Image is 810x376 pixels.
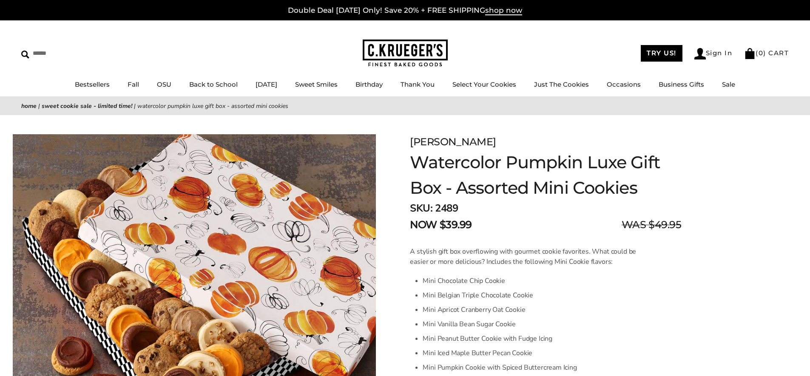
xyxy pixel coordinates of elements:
[137,102,288,110] span: Watercolor Pumpkin Luxe Gift Box - Assorted Mini Cookies
[401,80,435,88] a: Thank You
[42,102,132,110] a: Sweet Cookie Sale - Limited Time!
[423,317,642,331] li: Mini Vanilla Bean Sugar Cookie
[744,49,789,57] a: (0) CART
[288,6,522,15] a: Double Deal [DATE] Only! Save 20% + FREE SHIPPINGshop now
[452,80,516,88] a: Select Your Cookies
[694,48,706,59] img: Account
[410,217,472,232] span: NOW $39.99
[189,80,238,88] a: Back to School
[423,274,642,288] li: Mini Chocolate Chip Cookie
[607,80,641,88] a: Occasions
[622,217,681,232] span: WAS $49.95
[534,80,589,88] a: Just The Cookies
[75,80,110,88] a: Bestsellers
[722,80,735,88] a: Sale
[423,331,642,346] li: Mini Peanut Butter Cookie with Fudge Icing
[435,201,458,215] span: 2489
[157,80,171,88] a: OSU
[423,346,642,360] li: Mini Iced Maple Butter Pecan Cookie
[485,6,522,15] span: shop now
[38,102,40,110] span: |
[759,49,764,57] span: 0
[363,40,448,67] img: C.KRUEGER'S
[21,51,29,59] img: Search
[423,302,642,317] li: Mini Apricot Cranberry Oat Cookie
[410,150,681,201] h1: Watercolor Pumpkin Luxe Gift Box - Assorted Mini Cookies
[21,102,37,110] a: Home
[694,48,733,59] a: Sign In
[423,360,642,375] li: Mini Pumpkin Cookie with Spiced Buttercream Icing
[128,80,139,88] a: Fall
[410,246,642,267] p: A stylish gift box overflowing with gourmet cookie favorites. What could be easier or more delici...
[659,80,704,88] a: Business Gifts
[21,101,789,111] nav: breadcrumbs
[744,48,756,59] img: Bag
[641,45,682,62] a: TRY US!
[355,80,383,88] a: Birthday
[410,134,681,150] div: [PERSON_NAME]
[410,201,432,215] strong: SKU:
[134,102,136,110] span: |
[256,80,277,88] a: [DATE]
[21,47,122,60] input: Search
[423,288,642,302] li: Mini Belgian Triple Chocolate Cookie
[295,80,338,88] a: Sweet Smiles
